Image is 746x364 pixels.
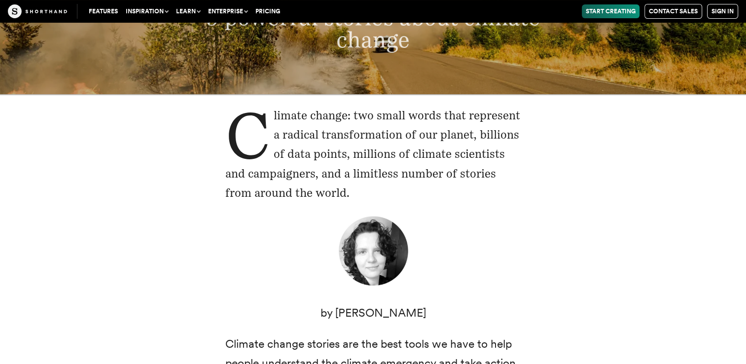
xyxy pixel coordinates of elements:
[122,4,172,18] button: Inspiration
[707,4,738,19] a: Sign in
[85,4,122,18] a: Features
[251,4,284,18] a: Pricing
[172,4,204,18] button: Learn
[225,106,521,202] p: Climate change: two small words that represent a radical transformation of our planet, billions o...
[644,4,702,19] a: Contact Sales
[225,303,521,323] p: by [PERSON_NAME]
[206,4,540,53] span: 9 powerful stories about climate change
[582,4,639,18] a: Start Creating
[204,4,251,18] button: Enterprise
[8,4,67,18] img: The Craft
